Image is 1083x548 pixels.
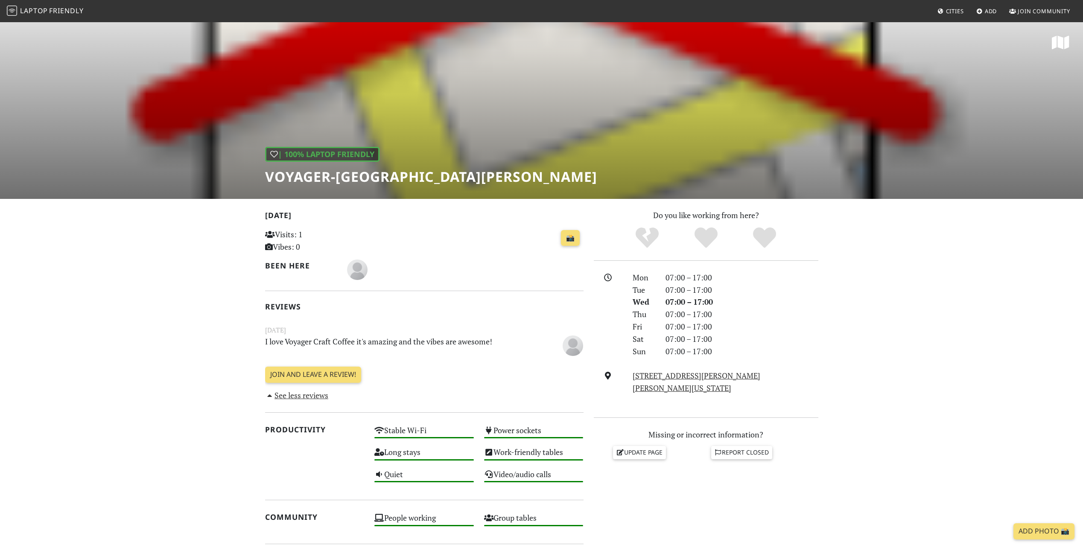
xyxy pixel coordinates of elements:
span: Join Community [1018,7,1070,15]
div: 07:00 – 17:00 [660,333,823,345]
a: Join Community [1006,3,1074,19]
span: Friendly [49,6,83,15]
div: Mon [628,271,660,284]
div: Definitely! [735,226,794,250]
div: Fri [628,321,660,333]
a: Update page [613,446,666,459]
a: See less reviews [265,390,329,400]
div: Quiet [369,467,479,489]
div: Wed [628,296,660,308]
div: 07:00 – 17:00 [660,284,823,296]
h2: [DATE] [265,211,584,223]
div: 07:00 – 17:00 [660,321,823,333]
p: Missing or incorrect information? [594,428,818,441]
a: Add Photo 📸 [1013,523,1074,539]
div: Stable Wi-Fi [369,423,479,445]
a: Add [973,3,1001,19]
div: 07:00 – 17:00 [660,271,823,284]
h2: Community [265,513,365,522]
div: Power sockets [479,423,589,445]
div: People working [369,511,479,533]
a: Join and leave a review! [265,367,361,383]
div: No [618,226,677,250]
div: 07:00 – 17:00 [660,308,823,321]
h2: Reviews [265,302,584,311]
img: blank-535327c66bd565773addf3077783bbfce4b00ec00e9fd257753287c682c7fa38.png [563,335,583,356]
span: Jorge Single-Sanchez [347,264,368,274]
a: LaptopFriendly LaptopFriendly [7,4,84,19]
a: [STREET_ADDRESS][PERSON_NAME][PERSON_NAME][US_STATE] [633,370,760,393]
span: Laptop [20,6,48,15]
div: Thu [628,308,660,321]
div: 07:00 – 17:00 [660,345,823,358]
div: | 100% Laptop Friendly [265,147,379,162]
h2: Productivity [265,425,365,434]
div: Work-friendly tables [479,445,589,467]
span: Add [985,7,997,15]
img: blank-535327c66bd565773addf3077783bbfce4b00ec00e9fd257753287c682c7fa38.png [347,259,368,280]
div: Video/audio calls [479,467,589,489]
div: Group tables [479,511,589,533]
div: Sun [628,345,660,358]
a: Report closed [711,446,773,459]
div: 07:00 – 17:00 [660,296,823,308]
h2: Been here [265,261,337,270]
img: LaptopFriendly [7,6,17,16]
div: Tue [628,284,660,296]
h1: Voyager-[GEOGRAPHIC_DATA][PERSON_NAME] [265,169,597,185]
a: Cities [934,3,967,19]
div: Sat [628,333,660,345]
div: Long stays [369,445,479,467]
a: 📸 [561,230,580,246]
p: Do you like working from here? [594,209,818,222]
p: I love Voyager Craft Coffee it's amazing and the vibes are awesome! [260,335,534,355]
span: Cities [946,7,964,15]
small: [DATE] [260,325,589,335]
span: Jorge Single-Sanchez [563,339,583,350]
div: Yes [677,226,736,250]
p: Visits: 1 Vibes: 0 [265,228,365,253]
